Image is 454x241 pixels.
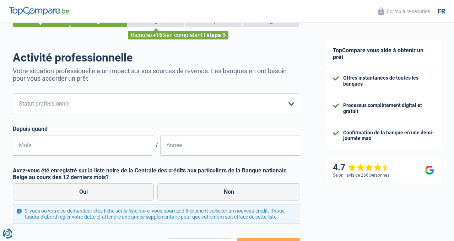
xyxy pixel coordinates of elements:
[13,67,300,82] p: Votre situation professionelle a un impact sur vos sources de revenus. Les banques en ont besoin ...
[333,173,389,178] div: Selon l’avis de 266 personnes
[343,130,434,142] div: Confirmation de la banque en une demi-journée max
[343,75,434,87] div: Offres instantanées de toutes les banques
[333,162,390,173] div: 4.7
[13,167,300,181] label: Avez-vous été enregistré sur la liste noire de la Centrale des crédits aux particuliers de la Ban...
[13,135,153,156] input: MM
[9,7,69,15] img: TopCompare Logo
[343,102,434,114] div: Processus complètement digital et gratuit
[326,40,441,68] div: TopCompare vous aide à obtenir un prêt
[13,204,300,224] div: Si vous ou votre co-demandeur êtes fiché sur la liste noire, vous pourrez difficilement sollicite...
[128,31,228,39] div: Rajoutez en complétant l'
[153,142,160,149] span: /
[157,183,300,200] label: Non
[13,51,300,64] h1: Activité professionnelle
[438,7,445,15] div: fr
[374,5,434,17] button: Formulaire sécurisé
[13,183,154,200] label: Oui
[153,32,167,38] span: +15%
[13,125,300,132] label: Depuis quand
[206,32,226,38] span: étape 3
[160,135,301,156] input: AAAA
